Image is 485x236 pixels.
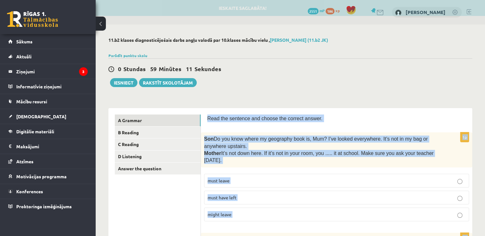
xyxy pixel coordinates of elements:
span: Atzīmes [16,159,33,164]
span: Motivācijas programma [16,173,67,179]
legend: Ziņojumi [16,64,88,79]
span: Konferences [16,188,43,194]
a: [PERSON_NAME] (11.b2 JK) [270,37,328,43]
span: 11 [186,65,192,72]
span: Sākums [16,39,33,44]
i: 3 [79,67,88,76]
h2: 11.b2 klases diagnosticējošais darbs angļu valodā par 10.klases mācību vielu , [108,37,472,43]
a: Mācību resursi [8,94,88,109]
a: Rīgas 1. Tālmācības vidusskola [7,11,58,27]
legend: Maksājumi [16,139,88,154]
a: Atzīmes [8,154,88,169]
p: 1p [460,132,469,142]
span: [DEMOGRAPHIC_DATA] [16,114,66,119]
span: Mācību resursi [16,99,47,104]
span: Do you know where my geography book is, Mum? I’ve looked everywhere. It’s not in my bag or anywhe... [204,136,428,149]
a: [DEMOGRAPHIC_DATA] [8,109,88,124]
span: It’s not down here. If it’s not in your room, you ..... it at school. Make sure you ask your teac... [204,151,434,163]
a: B Reading [115,127,201,138]
a: Parādīt punktu skalu [108,53,147,58]
a: Motivācijas programma [8,169,88,184]
span: 59 [150,65,157,72]
span: Sekundes [195,65,221,72]
a: Ziņojumi3 [8,64,88,79]
a: A Grammar [115,114,201,126]
span: might leave [208,211,231,217]
a: D Listening [115,151,201,162]
span: Minūtes [159,65,181,72]
span: must have left [208,195,237,200]
a: Answer the question [115,163,201,174]
span: Read the sentence and choose the correct answer. [207,116,322,121]
a: Maksājumi [8,139,88,154]
input: might leave [457,213,462,218]
a: Rakstīt skolotājam [139,78,197,87]
a: Konferences [8,184,88,199]
span: Mother [204,151,221,156]
span: Stundas [123,65,146,72]
a: Digitālie materiāli [8,124,88,139]
span: 0 [118,65,121,72]
span: Aktuāli [16,54,32,59]
span: must leave [208,178,230,183]
span: Son [204,136,214,142]
button: Iesniegt [110,78,137,87]
a: Sākums [8,34,88,49]
input: must leave [457,179,462,184]
span: Proktoringa izmēģinājums [16,203,72,209]
a: Aktuāli [8,49,88,64]
span: Digitālie materiāli [16,129,54,134]
a: C Reading [115,138,201,150]
legend: Informatīvie ziņojumi [16,79,88,94]
a: Proktoringa izmēģinājums [8,199,88,214]
input: must have left [457,196,462,201]
a: Informatīvie ziņojumi [8,79,88,94]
